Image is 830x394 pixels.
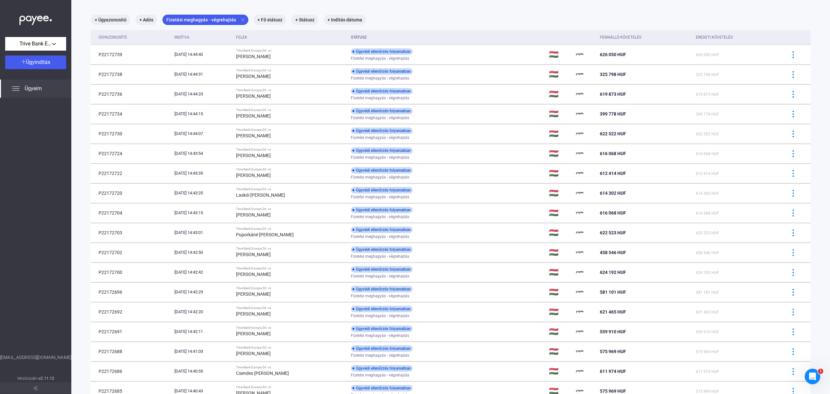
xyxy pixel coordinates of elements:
div: Trive Bank Europe Zrt. vs [236,266,346,270]
img: more-blue [790,210,797,216]
span: 622 522 HUF [600,131,626,136]
td: P22172736 [91,84,172,104]
strong: v2.11.12 [39,376,54,381]
strong: [PERSON_NAME] [236,331,271,336]
img: payee-logo [576,288,584,296]
div: Ügyvédi ellenőrzés folyamatban [351,68,413,75]
div: Trive Bank Europe Zrt. vs [236,286,346,290]
div: Ügyazonosító [99,33,169,41]
span: 325 798 HUF [600,72,626,77]
div: Trive Bank Europe Zrt. vs [236,326,346,330]
span: Fizetési meghagyás - végrehajtás [351,154,409,161]
span: 624 192 HUF [696,270,719,275]
td: 🇭🇺 [546,203,574,223]
div: [DATE] 14:44:07 [174,130,231,137]
div: Ügyvédi ellenőrzés folyamatban [351,365,413,372]
div: Trive Bank Europe Zrt. vs [236,306,346,310]
span: Fizetési meghagyás - végrehajtás [351,371,409,379]
div: Ügyvédi ellenőrzés folyamatban [351,147,413,154]
div: Ügyvédi ellenőrzés folyamatban [351,88,413,94]
span: Ügyeim [25,85,42,92]
span: 612 414 HUF [696,171,719,176]
img: payee-logo [576,268,584,276]
span: 619 873 HUF [600,92,626,97]
td: P22172703 [91,223,172,242]
span: Fizetési meghagyás - végrehajtás [351,193,409,201]
button: Ügyindítás [5,55,66,69]
strong: [PERSON_NAME] [236,173,271,178]
span: Fizetési meghagyás - végrehajtás [351,351,409,359]
img: list.svg [12,85,19,92]
span: 575 969 HUF [696,350,719,354]
div: [DATE] 14:42:11 [174,328,231,335]
img: payee-logo [576,328,584,336]
img: more-blue [790,130,797,137]
td: P22172691 [91,322,172,341]
span: 622 522 HUF [696,132,719,136]
div: Trive Bank Europe Zrt. vs [236,167,346,171]
div: Ügyvédi ellenőrzés folyamatban [351,187,413,193]
div: Felek [236,33,346,41]
span: 621 465 HUF [600,309,626,314]
div: Fennálló követelés [600,33,641,41]
mat-chip: + Indítás dátuma [324,15,366,25]
span: Fizetési meghagyás - végrehajtás [351,114,409,122]
span: 458 546 HUF [696,251,719,255]
td: 🇭🇺 [546,362,574,381]
span: 616 068 HUF [696,152,719,156]
div: Trive Bank Europe Zrt. vs [236,385,346,389]
span: Fizetési meghagyás - végrehajtás [351,173,409,181]
img: white-payee-white-dot.svg [19,12,52,25]
div: Trive Bank Europe Zrt. vs [236,68,346,72]
span: 616 068 HUF [696,211,719,215]
div: Ügyvédi ellenőrzés folyamatban [351,306,413,312]
div: [DATE] 14:40:55 [174,368,231,375]
div: Ügyazonosító [99,33,127,41]
td: P22172696 [91,282,172,302]
td: P22172730 [91,124,172,143]
div: Trive Bank Europe Zrt. vs [236,108,346,112]
div: Felek [236,33,247,41]
img: payee-logo [576,367,584,375]
span: 559 910 HUF [696,330,719,334]
div: [DATE] 14:42:42 [174,269,231,276]
mat-chip: Fizetési meghagyás - végrehajtás [162,15,248,25]
img: plus-white.svg [21,59,26,64]
div: Trive Bank Europe Zrt. vs [236,365,346,369]
strong: [PERSON_NAME] [236,272,271,277]
div: Ügyvédi ellenőrzés folyamatban [351,266,413,273]
img: more-blue [790,111,797,117]
div: Ügyvédi ellenőrzés folyamatban [351,385,413,391]
div: Trive Bank Europe Zrt. vs [236,227,346,231]
span: 621 465 HUF [696,310,719,314]
td: P22172739 [91,45,172,64]
td: P22172692 [91,302,172,322]
span: 622 523 HUF [696,231,719,235]
strong: [PERSON_NAME] [236,311,271,316]
td: 🇭🇺 [546,84,574,104]
span: 616 068 HUF [600,151,626,156]
button: more-blue [786,345,800,358]
td: P22172738 [91,65,172,84]
img: payee-logo [576,51,584,58]
div: Ügyvédi ellenőrzés folyamatban [351,207,413,213]
strong: [PERSON_NAME] [236,93,271,99]
span: Fizetési meghagyás - végrehajtás [351,213,409,221]
div: Ügyvédi ellenőrzés folyamatban [351,246,413,253]
span: 581 101 HUF [600,289,626,295]
img: payee-logo [576,130,584,138]
div: Ügyvédi ellenőrzés folyamatban [351,227,413,233]
button: more-blue [786,364,800,378]
div: Ügyvédi ellenőrzés folyamatban [351,128,413,134]
td: 🇭🇺 [546,183,574,203]
span: 575 969 HUF [696,389,719,394]
mat-chip: + Státusz [291,15,318,25]
button: more-blue [786,265,800,279]
strong: [PERSON_NAME] [236,351,271,356]
td: P22172702 [91,243,172,262]
span: Fizetési meghagyás - végrehajtás [351,74,409,82]
div: [DATE] 14:42:50 [174,249,231,256]
td: 🇭🇺 [546,223,574,242]
div: Trive Bank Europe Zrt. vs [236,49,346,53]
div: Fennálló követelés [600,33,691,41]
